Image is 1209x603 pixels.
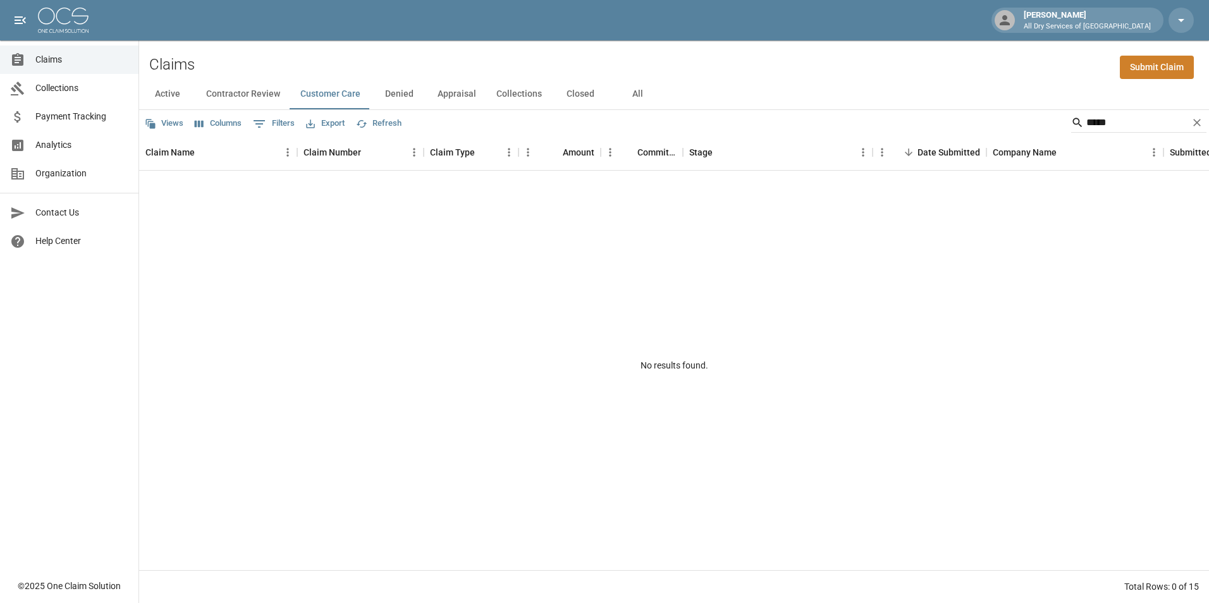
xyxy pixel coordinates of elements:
[35,206,128,219] span: Contact Us
[424,135,519,170] div: Claim Type
[683,135,873,170] div: Stage
[139,79,196,109] button: Active
[1024,21,1151,32] p: All Dry Services of [GEOGRAPHIC_DATA]
[145,135,195,170] div: Claim Name
[519,135,601,170] div: Amount
[297,135,424,170] div: Claim Number
[900,143,917,161] button: Sort
[8,8,33,33] button: open drawer
[278,143,297,162] button: Menu
[290,79,371,109] button: Customer Care
[149,56,195,74] h2: Claims
[620,143,637,161] button: Sort
[35,234,128,248] span: Help Center
[689,135,713,170] div: Stage
[601,143,620,162] button: Menu
[430,135,475,170] div: Claim Type
[139,171,1209,561] div: No results found.
[405,143,424,162] button: Menu
[1071,113,1206,135] div: Search
[35,110,128,123] span: Payment Tracking
[1188,113,1206,132] button: Clear
[1124,580,1199,593] div: Total Rows: 0 of 15
[854,143,873,162] button: Menu
[609,79,666,109] button: All
[304,135,361,170] div: Claim Number
[18,580,121,592] div: © 2025 One Claim Solution
[142,114,187,133] button: Views
[873,135,986,170] div: Date Submitted
[35,167,128,180] span: Organization
[1145,143,1163,162] button: Menu
[361,143,379,161] button: Sort
[873,143,892,162] button: Menu
[38,8,89,33] img: ocs-logo-white-transparent.png
[1120,56,1194,79] a: Submit Claim
[371,79,427,109] button: Denied
[250,114,298,134] button: Show filters
[545,143,563,161] button: Sort
[1057,143,1074,161] button: Sort
[552,79,609,109] button: Closed
[139,79,1209,109] div: dynamic tabs
[35,138,128,152] span: Analytics
[1019,9,1156,32] div: [PERSON_NAME]
[139,135,297,170] div: Claim Name
[35,53,128,66] span: Claims
[637,135,677,170] div: Committed Amount
[486,79,552,109] button: Collections
[986,135,1163,170] div: Company Name
[563,135,594,170] div: Amount
[195,143,212,161] button: Sort
[192,114,245,133] button: Select columns
[35,82,128,95] span: Collections
[519,143,537,162] button: Menu
[196,79,290,109] button: Contractor Review
[303,114,348,133] button: Export
[713,143,730,161] button: Sort
[993,135,1057,170] div: Company Name
[475,143,493,161] button: Sort
[427,79,486,109] button: Appraisal
[917,135,980,170] div: Date Submitted
[500,143,519,162] button: Menu
[353,114,405,133] button: Refresh
[601,135,683,170] div: Committed Amount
